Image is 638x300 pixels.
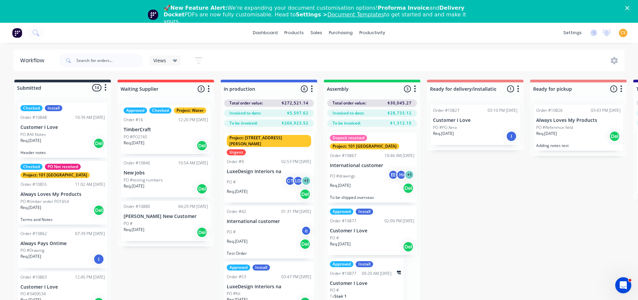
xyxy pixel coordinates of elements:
[430,105,520,145] div: Order #1082703:10 PM [DATE]Customer I LovePO #PO XeroReq.[DATE]I
[334,293,347,299] span: Stair 1
[390,120,412,126] span: $1,312.15
[534,105,623,151] div: Order #1082603:43 PM [DATE]Always Loves My ProductsPO #Reference fieldReq.[DATE]DelAdding notes test
[536,143,621,148] p: Adding notes test
[20,253,41,259] p: Req. [DATE]
[327,206,417,255] div: ApprovedInstallOrder #1087702:09 PM [DATE]Customer I LovePO #Req.[DATE]Del
[281,159,311,165] div: 02:53 PM [DATE]
[75,274,105,280] div: 12:45 PM [DATE]
[227,149,246,155] div: Urgent
[330,271,356,277] div: Order #10877
[378,5,429,11] b: Proforma Invoice
[18,102,108,158] div: CheckedInstallOrder #1084810:39 AM [DATE]Customer I LovePO #All NotesReq.[DATE]DelHeader notes
[75,115,105,121] div: 10:39 AM [DATE]
[621,30,626,36] span: CS
[93,205,104,216] div: Del
[253,265,270,271] div: Install
[433,107,459,114] div: Order #10827
[404,170,414,180] div: + 1
[506,131,517,142] div: I
[330,293,334,299] span: 1 x
[93,254,104,265] div: I
[124,214,208,219] p: [PERSON_NAME] New Customer
[388,170,398,180] div: EE
[224,132,314,203] div: Project: [STREET_ADDRESS][PERSON_NAME]UrgentOrder #902:53 PM [DATE]LuxeDesign Interiors naPO #CTL...
[356,261,373,267] div: Install
[301,176,311,186] div: + 1
[384,218,414,224] div: 02:09 PM [DATE]
[178,160,208,166] div: 10:54 AM [DATE]
[330,209,353,215] div: Approved
[227,274,246,280] div: Order #53
[20,274,47,280] div: Order #10863
[403,183,414,194] div: Del
[20,181,47,187] div: Order #10855
[227,159,244,165] div: Order #9
[45,105,62,111] div: Install
[20,138,41,144] p: Req. [DATE]
[330,235,339,241] p: PO #
[124,170,208,176] p: New Jobs
[197,183,207,194] div: Del
[20,247,44,253] p: PO #Drawing
[20,217,105,222] p: Terms and Notes
[12,28,22,38] img: Factory
[356,28,388,38] div: productivity
[18,161,108,225] div: CheckedPO Not receivedProject: 101 [GEOGRAPHIC_DATA]Order #1085511:02 AM [DATE]Always Loves My Pr...
[20,231,47,237] div: Order #10862
[20,57,48,65] div: Workflow
[296,11,384,18] b: Settings >
[330,218,356,224] div: Order #10877
[433,125,457,131] p: PO #PO Xero
[300,239,310,249] div: Del
[76,54,143,67] input: Search for orders...
[333,100,366,106] span: Total order value:
[227,284,311,290] p: LuxeDesign Interiors na
[330,163,414,168] p: International customer
[20,105,43,111] div: Checked
[433,131,454,137] p: Req. [DATE]
[229,110,261,116] span: Invoiced to date:
[164,5,480,25] div: 🚀 We're expanding your document customisation options! and PDFs are now fully customisable. Head ...
[536,118,621,123] p: Always Loves My Products
[330,153,356,159] div: Order #10867
[75,231,105,237] div: 07:39 PM [DATE]
[282,100,308,106] span: $272,521.14
[282,120,308,126] span: $266,923.52
[356,209,373,215] div: Install
[293,176,303,186] div: LG
[327,11,384,18] a: Document Templates
[227,238,247,244] p: Req. [DATE]
[124,227,144,233] p: Req. [DATE]
[536,125,573,131] p: PO #Reference field
[560,28,585,38] div: settings
[164,5,465,18] b: Delivery Docket
[174,107,206,114] div: Project: Water
[197,140,207,151] div: Del
[536,107,563,114] div: Order #10826
[330,281,401,286] p: Customer I Love
[20,205,41,211] p: Req. [DATE]
[403,241,414,252] div: Del
[197,227,207,238] div: Del
[227,251,311,256] p: Test Order
[229,100,263,106] span: Total order value:
[20,132,46,138] p: PO #All Notes
[20,172,90,178] div: Project: 101 [GEOGRAPHIC_DATA]
[20,164,43,170] div: Checked
[178,204,208,210] div: 04:29 PM [DATE]
[227,265,250,271] div: Approved
[396,170,406,180] div: Hi
[330,261,353,267] div: Approved
[20,192,105,197] p: Always Loves My Products
[488,107,517,114] div: 03:10 PM [DATE]
[121,157,211,198] div: Order #1084610:54 AM [DATE]New JobsPO #testing numbersReq.[DATE]Del
[285,176,295,186] div: CT
[536,131,557,137] p: Req. [DATE]
[330,228,414,234] p: Customer I Love
[387,110,412,116] span: $28,733.12
[326,28,356,38] div: purchasing
[307,28,326,38] div: sales
[124,140,144,146] p: Req. [DATE]
[149,107,171,114] div: Checked
[224,206,314,258] div: Order #4201:31 PM [DATE]International customerPO #cReq.[DATE]DelTest Order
